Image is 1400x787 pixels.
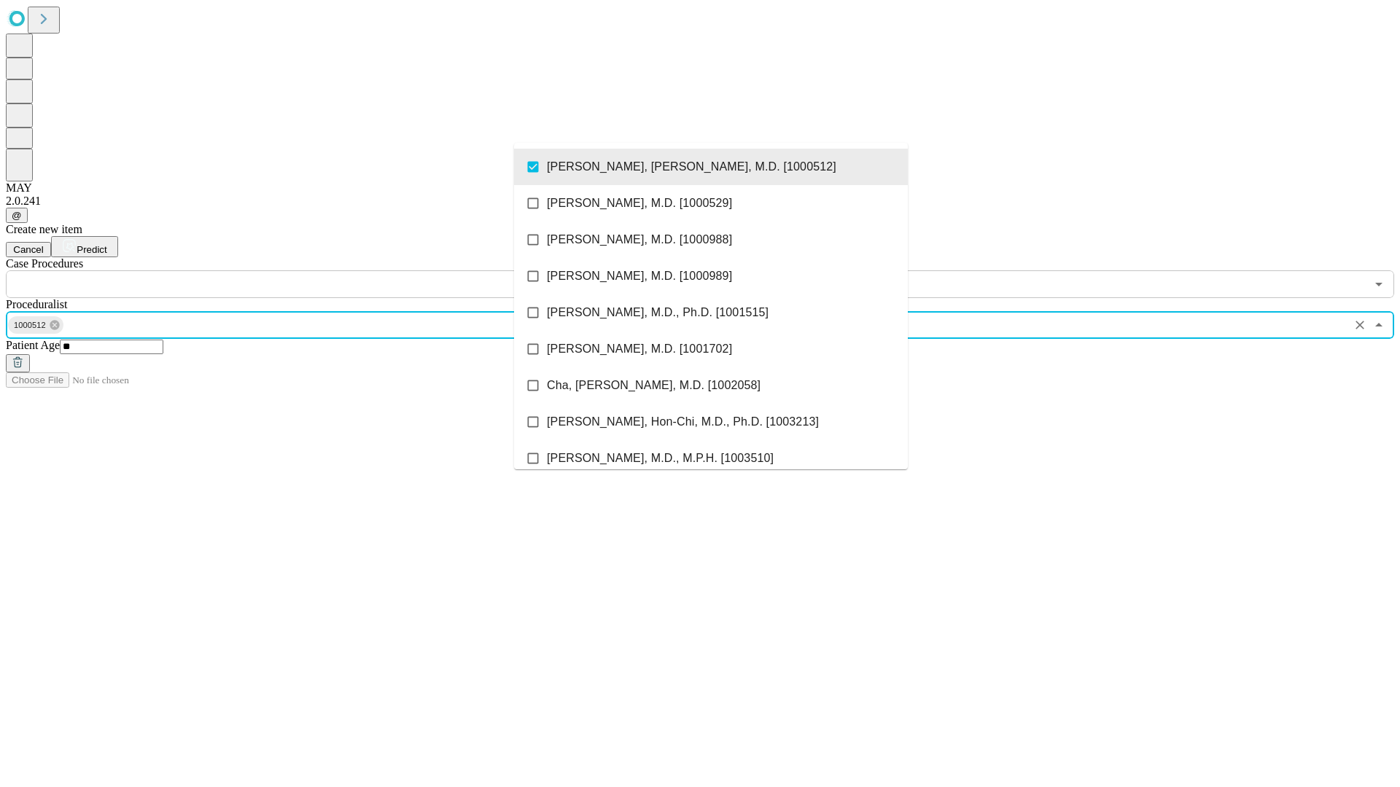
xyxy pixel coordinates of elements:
[12,210,22,221] span: @
[547,195,732,212] span: [PERSON_NAME], M.D. [1000529]
[547,413,819,431] span: [PERSON_NAME], Hon-Chi, M.D., Ph.D. [1003213]
[13,244,44,255] span: Cancel
[1369,274,1389,294] button: Open
[547,267,732,285] span: [PERSON_NAME], M.D. [1000989]
[6,257,83,270] span: Scheduled Procedure
[1369,315,1389,335] button: Close
[6,223,82,235] span: Create new item
[51,236,118,257] button: Predict
[6,181,1394,195] div: MAY
[6,339,60,351] span: Patient Age
[8,316,63,334] div: 1000512
[77,244,106,255] span: Predict
[547,340,732,358] span: [PERSON_NAME], M.D. [1001702]
[547,158,836,176] span: [PERSON_NAME], [PERSON_NAME], M.D. [1000512]
[1350,315,1370,335] button: Clear
[6,298,67,310] span: Proceduralist
[8,317,52,334] span: 1000512
[547,231,732,248] span: [PERSON_NAME], M.D. [1000988]
[6,208,28,223] button: @
[547,377,761,394] span: Cha, [PERSON_NAME], M.D. [1002058]
[547,450,774,467] span: [PERSON_NAME], M.D., M.P.H. [1003510]
[6,242,51,257] button: Cancel
[547,304,769,321] span: [PERSON_NAME], M.D., Ph.D. [1001515]
[6,195,1394,208] div: 2.0.241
